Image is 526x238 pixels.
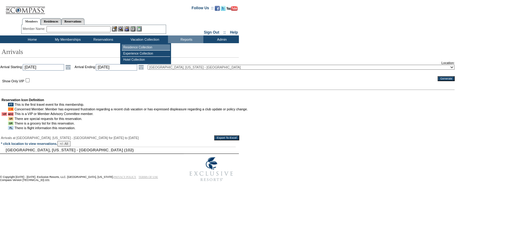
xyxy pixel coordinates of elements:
[61,18,84,25] a: Reservations
[148,61,455,73] td: Location:
[184,154,239,185] img: Exclusive Resorts
[230,30,238,35] a: Help
[226,8,238,11] a: Subscribe to our YouTube Channel
[8,117,14,121] img: icon_HasSpecialRequests.gif
[124,26,129,31] img: Impersonate
[138,64,145,71] a: Open the calendar popup.
[438,76,455,81] input: Generate
[0,61,74,73] td: Arrival Starting:
[120,35,168,43] td: Vacation Collection
[118,26,123,31] img: View
[114,175,136,178] a: PRIVACY POLICY
[85,35,120,43] td: Reservations
[14,126,248,130] td: There is flight information this reservation.
[139,175,158,178] a: TERMS OF USE
[14,107,248,111] td: Concerned Member: Member has expressed frustration regarding a recent club vacation or has expres...
[130,26,136,31] img: Reservations
[57,141,71,146] input: +/- All
[14,103,248,106] td: This is the first travel event for this membership.
[8,107,14,111] img: icon_IsCM.gif
[14,35,49,43] td: Home
[2,112,7,116] img: icon_IsVip.gif
[75,61,147,73] td: Arrival Ending:
[168,35,203,43] td: Reports
[14,117,248,121] td: There are special requests for this reservation.
[65,64,71,71] a: Open the calendar popup.
[226,6,238,11] img: Subscribe to our YouTube Channel
[214,135,239,140] input: Export To Excel
[204,30,219,35] a: Sign Out
[215,6,220,11] img: Become our fan on Facebook
[41,18,61,25] a: Residences
[14,121,248,125] td: There is a grocery list for this reservation.
[23,26,47,31] div: Member Name:
[2,98,44,102] b: Reservation Icon Definition
[1,141,239,146] td: * click location to view reservations.
[49,35,85,43] td: My Memberships
[192,5,214,13] td: Follow Us ::
[8,126,14,130] img: icon_HasFlightInfo.gif
[122,44,170,51] td: Residence Collection
[137,26,142,31] img: b_calculator.gif
[22,18,41,25] a: Members
[8,121,14,125] img: icon_HasGroceryList.gif
[203,35,239,43] td: Admin
[122,57,170,63] td: Hotel Collection
[221,8,226,11] a: Follow us on Twitter
[223,30,226,35] span: ::
[221,6,226,11] img: Follow us on Twitter
[215,8,220,11] a: Become our fan on Facebook
[8,112,14,116] img: icon_VipMAC.gif
[2,79,24,83] label: Show Only VIP
[5,147,236,153] div: [GEOGRAPHIC_DATA], [US_STATE] - [GEOGRAPHIC_DATA] (102)
[8,103,14,106] img: icon_FirstTravel.gif
[1,136,139,140] span: Arrivals at [GEOGRAPHIC_DATA], [US_STATE] - [GEOGRAPHIC_DATA] for [DATE] to [DATE]
[122,51,170,57] td: Experience Collection
[14,112,248,116] td: This is a VIP or Member Advisory Committee member.
[112,26,117,31] img: b_edit.gif
[5,2,45,14] img: Compass Home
